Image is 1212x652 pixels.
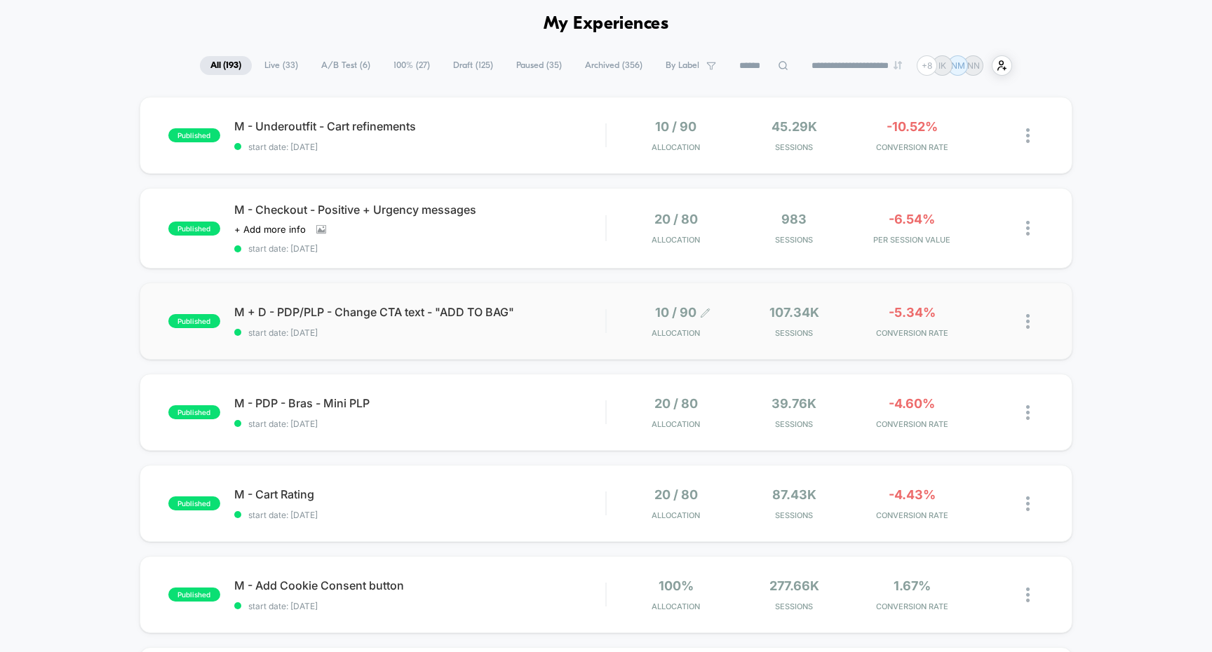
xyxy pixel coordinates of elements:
img: close [1026,588,1030,602]
span: start date: [DATE] [234,142,606,152]
span: Sessions [739,510,849,520]
h1: My Experiences [544,14,669,34]
span: 87.43k [772,487,816,502]
span: M - Cart Rating [234,487,606,501]
span: Paused ( 35 ) [506,56,572,75]
span: -5.34% [889,305,936,320]
span: start date: [DATE] [234,327,606,338]
div: + 8 [917,55,937,76]
span: + Add more info [234,224,306,235]
span: Allocation [652,510,700,520]
span: 10 / 90 [655,305,696,320]
span: CONVERSION RATE [856,328,967,338]
span: By Label [666,60,699,71]
span: -6.54% [889,212,935,226]
span: published [168,496,220,510]
span: 1.67% [894,578,931,593]
span: 100% ( 27 ) [383,56,440,75]
span: CONVERSION RATE [856,419,967,429]
p: IK [938,60,946,71]
span: start date: [DATE] [234,510,606,520]
img: close [1026,128,1030,143]
span: Allocation [652,602,700,611]
span: 983 [781,212,807,226]
span: 20 / 80 [654,212,698,226]
span: Draft ( 125 ) [443,56,504,75]
span: Sessions [739,235,849,245]
span: 45.29k [772,119,817,134]
span: published [168,588,220,602]
p: NM [951,60,965,71]
span: 39.76k [772,396,816,411]
img: close [1026,496,1030,511]
img: end [894,61,902,69]
span: Sessions [739,142,849,152]
span: start date: [DATE] [234,419,606,429]
span: CONVERSION RATE [856,510,967,520]
span: 107.34k [769,305,819,320]
span: -4.43% [889,487,936,502]
span: M - PDP - Bras - Mini PLP [234,396,606,410]
span: Live ( 33 ) [254,56,309,75]
span: Allocation [652,419,700,429]
span: Sessions [739,602,849,611]
span: Allocation [652,235,700,245]
img: close [1026,314,1030,329]
span: A/B Test ( 6 ) [311,56,381,75]
span: CONVERSION RATE [856,602,967,611]
img: close [1026,405,1030,420]
span: 20 / 80 [654,396,698,411]
span: M - Add Cookie Consent button [234,578,606,592]
span: M - Underoutfit - Cart refinements [234,119,606,133]
span: published [168,128,220,142]
span: 10 / 90 [655,119,696,134]
span: Archived ( 356 ) [574,56,653,75]
span: published [168,222,220,236]
span: -4.60% [889,396,935,411]
span: Sessions [739,328,849,338]
span: All ( 193 ) [200,56,252,75]
span: Allocation [652,328,700,338]
span: M - Checkout - Positive + Urgency messages [234,203,606,217]
span: published [168,405,220,419]
span: Allocation [652,142,700,152]
span: -10.52% [887,119,938,134]
span: CONVERSION RATE [856,142,967,152]
p: NN [967,60,980,71]
span: 100% [659,578,694,593]
span: 20 / 80 [654,487,698,502]
img: close [1026,221,1030,236]
span: Sessions [739,419,849,429]
span: PER SESSION VALUE [856,235,967,245]
span: M + D - PDP/PLP - Change CTA text - "ADD TO BAG" [234,305,606,319]
span: 277.66k [769,578,819,593]
span: start date: [DATE] [234,243,606,254]
span: start date: [DATE] [234,601,606,611]
span: published [168,314,220,328]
